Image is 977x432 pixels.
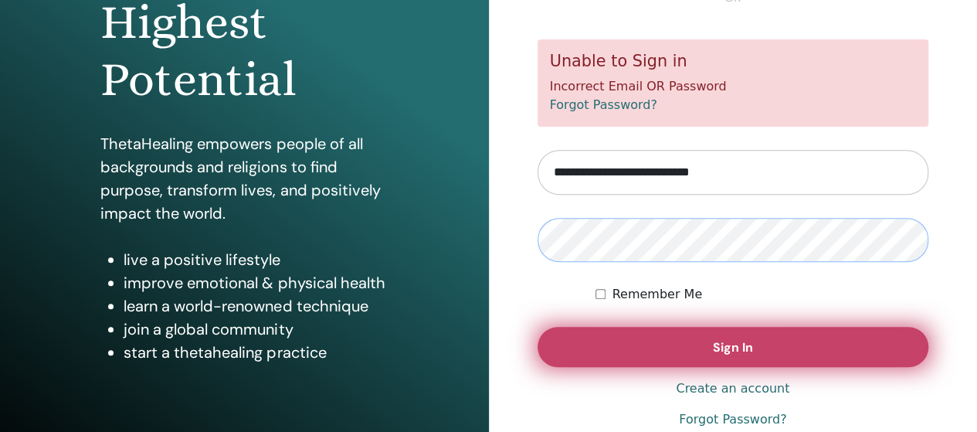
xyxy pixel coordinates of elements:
div: Keep me authenticated indefinitely or until I manually logout [595,285,928,304]
a: Forgot Password? [679,410,786,429]
li: start a thetahealing practice [124,341,388,364]
a: Create an account [676,379,789,398]
li: learn a world-renowned technique [124,294,388,318]
span: Sign In [713,339,753,355]
li: join a global community [124,318,388,341]
h5: Unable to Sign in [550,52,917,71]
li: live a positive lifestyle [124,248,388,271]
label: Remember Me [612,285,702,304]
button: Sign In [538,327,929,367]
a: Forgot Password? [550,97,657,112]
p: ThetaHealing empowers people of all backgrounds and religions to find purpose, transform lives, a... [100,132,388,225]
div: Incorrect Email OR Password [538,39,929,127]
li: improve emotional & physical health [124,271,388,294]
